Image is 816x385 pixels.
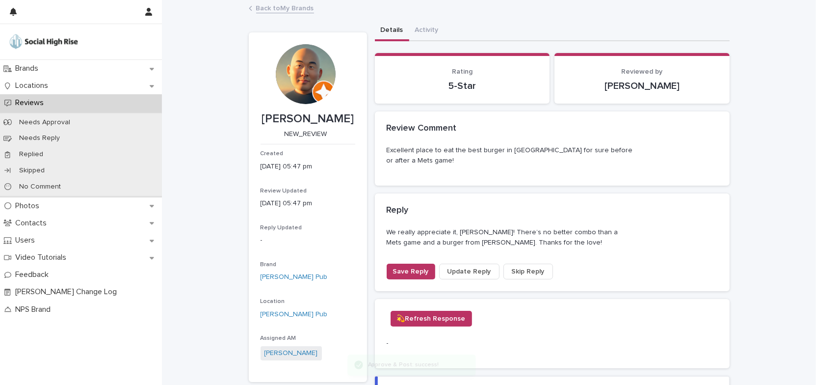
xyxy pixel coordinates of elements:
[261,335,296,341] span: Assigned AM
[409,21,445,41] button: Activity
[261,188,307,194] span: Review Updated
[261,112,355,126] p: [PERSON_NAME]
[11,64,46,73] p: Brands
[261,299,285,304] span: Location
[11,253,74,262] p: Video Tutorials
[11,183,69,191] p: No Comment
[11,118,78,127] p: Needs Approval
[11,81,56,90] p: Locations
[11,201,47,211] p: Photos
[393,267,429,276] span: Save Reply
[261,262,277,268] span: Brand
[261,198,355,209] p: [DATE] 05:47 pm
[391,311,472,327] button: 💫Refresh Response
[452,68,473,75] span: Rating
[387,205,409,216] h2: Reply
[261,235,355,246] p: -
[261,162,355,172] p: [DATE] 05:47 pm
[11,236,43,245] p: Users
[375,21,409,41] button: Details
[261,225,302,231] span: Reply Updated
[11,166,53,175] p: Skipped
[387,80,538,92] p: 5-Star
[566,80,718,92] p: [PERSON_NAME]
[11,270,56,279] p: Feedback
[447,267,491,276] span: Update Reply
[387,338,489,349] p: -
[11,150,51,159] p: Replied
[387,264,435,279] button: Save Reply
[368,359,458,370] div: Approve & Post: success!
[261,130,351,138] p: NEW_REVIEW
[387,123,457,134] h2: Review Comment
[261,272,328,282] a: [PERSON_NAME] Pub
[439,264,500,279] button: Update Reply
[264,348,318,358] a: [PERSON_NAME]
[11,305,58,314] p: NPS Brand
[11,219,54,228] p: Contacts
[256,2,314,13] a: Back toMy Brands
[397,314,466,324] span: 💫Refresh Response
[621,68,662,75] span: Reviewed by
[387,145,635,166] p: Excellent place to eat the best burger in [GEOGRAPHIC_DATA] for sure before or after a Mets game!
[387,227,635,248] p: We really appreciate it, [PERSON_NAME]! There’s no better combo than a Mets game and a burger fro...
[512,267,545,276] span: Skip Reply
[261,151,284,157] span: Created
[261,309,328,320] a: [PERSON_NAME] Pub
[503,264,553,279] button: Skip Reply
[11,287,125,297] p: [PERSON_NAME] Change Log
[11,98,52,108] p: Reviews
[8,32,79,52] img: o5DnuTxEQV6sW9jFYBBf
[11,134,68,142] p: Needs Reply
